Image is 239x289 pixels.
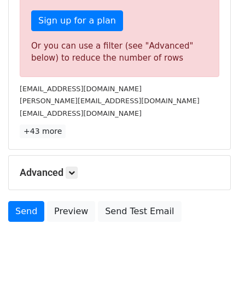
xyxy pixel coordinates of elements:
div: Or you can use a filter (see "Advanced" below) to reduce the number of rows [31,40,208,64]
a: Send Test Email [98,201,181,222]
small: [PERSON_NAME][EMAIL_ADDRESS][DOMAIN_NAME] [20,97,200,105]
a: Send [8,201,44,222]
h5: Advanced [20,167,219,179]
a: +43 more [20,125,66,138]
small: [EMAIL_ADDRESS][DOMAIN_NAME] [20,85,142,93]
a: Preview [47,201,95,222]
small: [EMAIL_ADDRESS][DOMAIN_NAME] [20,109,142,117]
a: Sign up for a plan [31,10,123,31]
iframe: Chat Widget [184,237,239,289]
